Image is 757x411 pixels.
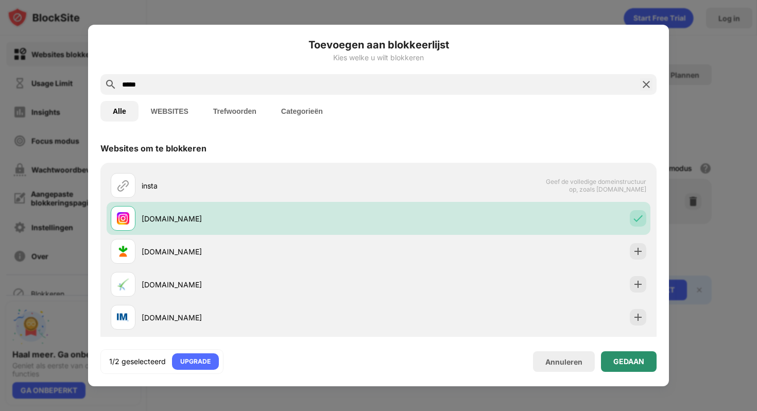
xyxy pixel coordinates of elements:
img: favicons [117,278,129,290]
button: WEBSITES [139,101,201,122]
div: [DOMAIN_NAME] [142,246,378,257]
div: Annuleren [545,357,582,366]
div: [DOMAIN_NAME] [142,279,378,290]
img: favicons [117,212,129,225]
img: url.svg [117,179,129,192]
div: GEDAAN [613,357,644,366]
div: Websites om te blokkeren [100,143,207,153]
h6: Toevoegen aan blokkeerlijst [100,37,657,53]
div: insta [142,180,378,191]
button: Trefwoorden [201,101,269,122]
img: search.svg [105,78,117,91]
img: favicons [117,311,129,323]
button: Alle [100,101,139,122]
div: Kies welke u wilt blokkeren [100,54,657,62]
div: UPGRADE [180,356,211,367]
img: search-close [640,78,652,91]
div: 1/2 geselecteerd [109,356,166,367]
div: [DOMAIN_NAME] [142,312,378,323]
span: Geef de volledige domeinstructuur op, zoals [DOMAIN_NAME] [540,178,646,193]
div: [DOMAIN_NAME] [142,213,378,224]
img: favicons [117,245,129,258]
button: Categorieën [269,101,335,122]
